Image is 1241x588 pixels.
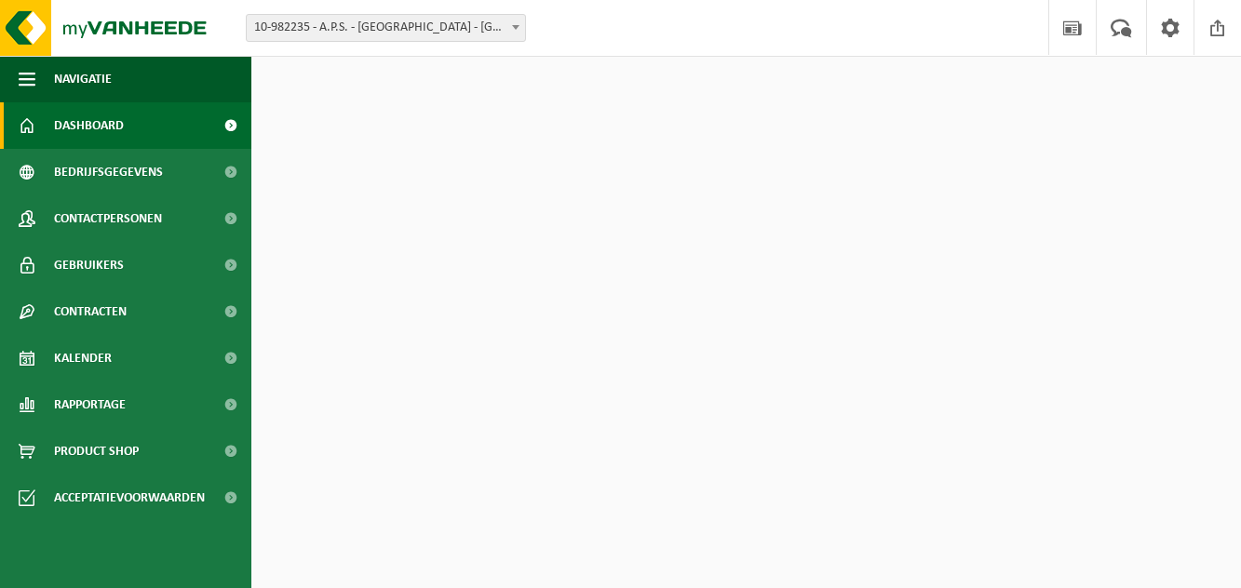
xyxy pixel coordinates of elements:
span: Navigatie [54,56,112,102]
span: Rapportage [54,381,126,428]
span: 10-982235 - A.P.S. - MERELBEKE - MERELBEKE [247,15,525,41]
span: Product Shop [54,428,139,474]
span: 10-982235 - A.P.S. - MERELBEKE - MERELBEKE [246,14,526,42]
span: Gebruikers [54,242,124,288]
span: Kalender [54,335,112,381]
span: Dashboard [54,102,124,149]
span: Bedrijfsgegevens [54,149,163,195]
span: Contactpersonen [54,195,162,242]
span: Contracten [54,288,127,335]
span: Acceptatievoorwaarden [54,474,205,521]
